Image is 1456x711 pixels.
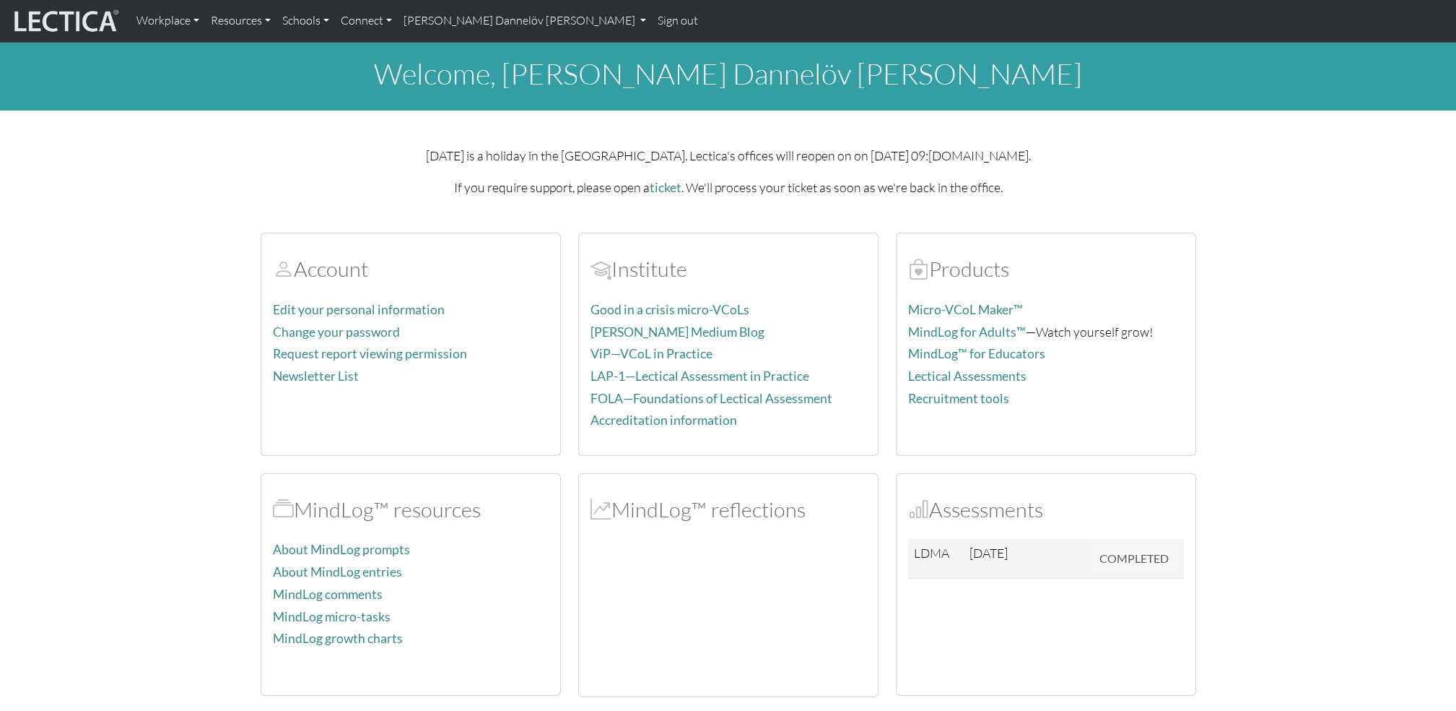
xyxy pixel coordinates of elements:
a: Lectical Assessments [908,369,1026,384]
span: [DATE] [969,545,1008,561]
a: Accreditation information [590,413,737,428]
h2: MindLog™ reflections [590,497,866,522]
img: lecticalive [11,7,119,35]
a: Request report viewing permission [273,346,467,361]
a: Good in a crisis micro-VCoLs [590,302,749,317]
span: Products [908,256,929,282]
h2: Account [273,257,549,282]
a: MindLog growth charts [273,631,403,646]
span: Account [273,256,294,282]
a: MindLog comments [273,587,383,602]
a: MindLog micro-tasks [273,609,391,624]
a: Newsletter List [273,369,359,384]
h2: Institute [590,257,866,282]
a: [PERSON_NAME] Medium Blog [590,324,764,340]
a: Schools [276,6,335,36]
a: Micro-VCoL Maker™ [908,302,1023,317]
a: Workplace [131,6,205,36]
a: Resources [205,6,276,36]
p: [DATE] is a holiday in the [GEOGRAPHIC_DATA]. Lectica's offices will reopen on on [DATE] 09:[DOMA... [261,145,1196,165]
h2: MindLog™ resources [273,497,549,522]
span: Assessments [908,496,929,522]
h2: Products [908,257,1184,282]
a: Change your password [273,324,400,340]
a: ViP—VCoL in Practice [590,346,712,361]
h2: Assessments [908,497,1184,522]
a: MindLog for Adults™ [908,324,1026,340]
a: Sign out [652,6,704,36]
p: —Watch yourself grow! [908,322,1184,342]
a: FOLA—Foundations of Lectical Assessment [590,391,832,406]
a: Edit your personal information [273,302,445,317]
a: About MindLog entries [273,564,402,579]
p: If you require support, please open a . We'll process your ticket as soon as we're back in the of... [261,177,1196,198]
a: ticket [650,180,681,195]
span: Account [590,256,611,282]
a: Connect [335,6,398,36]
span: MindLog™ resources [273,496,294,522]
a: About MindLog prompts [273,542,410,557]
a: MindLog™ for Educators [908,346,1045,361]
td: LDMA [908,539,964,579]
a: [PERSON_NAME] Dannelöv [PERSON_NAME] [398,6,652,36]
a: LAP-1—Lectical Assessment in Practice [590,369,809,384]
span: MindLog [590,496,611,522]
a: Recruitment tools [908,391,1009,406]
